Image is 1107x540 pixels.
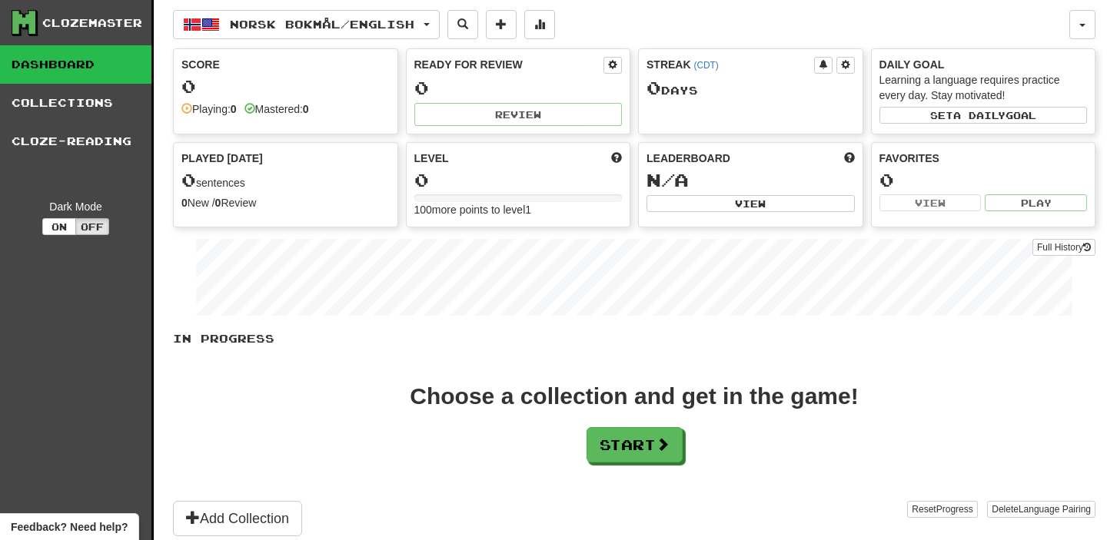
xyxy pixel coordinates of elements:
[647,195,855,212] button: View
[587,427,683,462] button: Start
[410,385,858,408] div: Choose a collection and get in the game!
[230,18,414,31] span: Norsk bokmål / English
[524,10,555,39] button: More stats
[414,78,623,98] div: 0
[953,110,1006,121] span: a daily
[879,194,982,211] button: View
[42,15,142,31] div: Clozemaster
[1032,239,1095,256] a: Full History
[414,57,604,72] div: Ready for Review
[936,504,973,515] span: Progress
[181,77,390,96] div: 0
[879,107,1088,124] button: Seta dailygoal
[879,72,1088,103] div: Learning a language requires practice every day. Stay motivated!
[181,101,237,117] div: Playing:
[173,10,440,39] button: Norsk bokmål/English
[693,60,718,71] a: (CDT)
[879,151,1088,166] div: Favorites
[181,195,390,210] div: New / Review
[985,194,1087,211] button: Play
[647,77,661,98] span: 0
[414,171,623,190] div: 0
[215,197,221,209] strong: 0
[42,218,76,235] button: On
[987,501,1095,518] button: DeleteLanguage Pairing
[879,171,1088,190] div: 0
[844,151,855,166] span: This week in points, UTC
[447,10,478,39] button: Search sentences
[181,169,196,190] span: 0
[244,101,309,117] div: Mastered:
[611,151,622,166] span: Score more points to level up
[181,57,390,72] div: Score
[12,199,140,214] div: Dark Mode
[486,10,517,39] button: Add sentence to collection
[907,501,977,518] button: ResetProgress
[11,519,128,535] span: Open feedback widget
[879,57,1088,72] div: Daily Goal
[1019,504,1091,515] span: Language Pairing
[414,103,623,126] button: Review
[173,501,302,536] button: Add Collection
[181,171,390,190] div: sentences
[414,202,623,217] div: 100 more points to level 1
[647,78,855,98] div: Day s
[231,103,237,115] strong: 0
[414,151,449,166] span: Level
[181,151,263,166] span: Played [DATE]
[173,331,1095,346] p: In Progress
[303,103,309,115] strong: 0
[647,169,689,190] span: N/A
[647,57,814,72] div: Streak
[181,197,188,209] strong: 0
[75,218,109,235] button: Off
[647,151,730,166] span: Leaderboard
